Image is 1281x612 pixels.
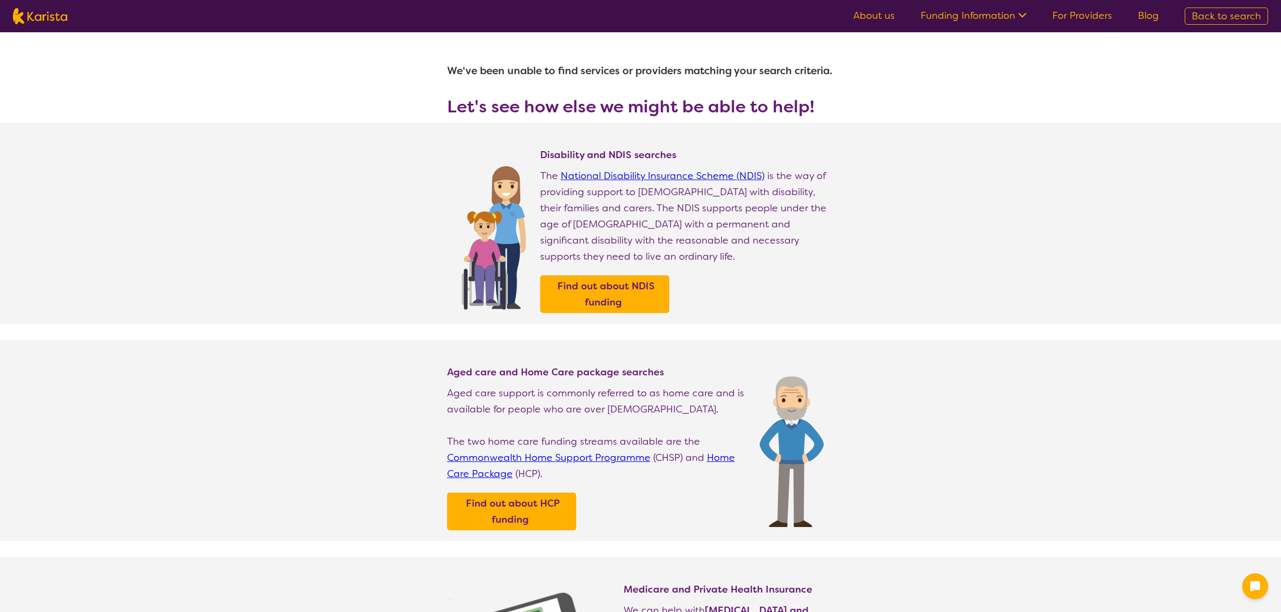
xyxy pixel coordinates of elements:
[561,169,765,182] a: National Disability Insurance Scheme (NDIS)
[557,280,655,309] b: Find out about NDIS funding
[13,8,67,24] img: Karista logo
[853,9,895,22] a: About us
[447,385,749,417] p: Aged care support is commonly referred to as home care and is available for people who are over [...
[540,168,834,265] p: The is the way of providing support to [DEMOGRAPHIC_DATA] with disability, their families and car...
[540,148,834,161] h4: Disability and NDIS searches
[1138,9,1159,22] a: Blog
[447,433,749,482] p: The two home care funding streams available are the (CHSP) and (HCP).
[466,497,560,526] b: Find out about HCP funding
[447,366,749,379] h4: Aged care and Home Care package searches
[1052,9,1112,22] a: For Providers
[458,159,529,310] img: Find NDIS and Disability services and providers
[921,9,1027,22] a: Funding Information
[760,376,824,527] img: Find Age care and home care package services and providers
[447,58,834,84] h1: We've been unable to find services or providers matching your search criteria.
[1185,8,1268,25] a: Back to search
[447,451,650,464] a: Commonwealth Home Support Programme
[543,278,667,310] a: Find out about NDIS funding
[624,583,834,596] h4: Medicare and Private Health Insurance
[1192,10,1261,23] span: Back to search
[450,495,574,528] a: Find out about HCP funding
[447,97,834,116] h3: Let's see how else we might be able to help!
